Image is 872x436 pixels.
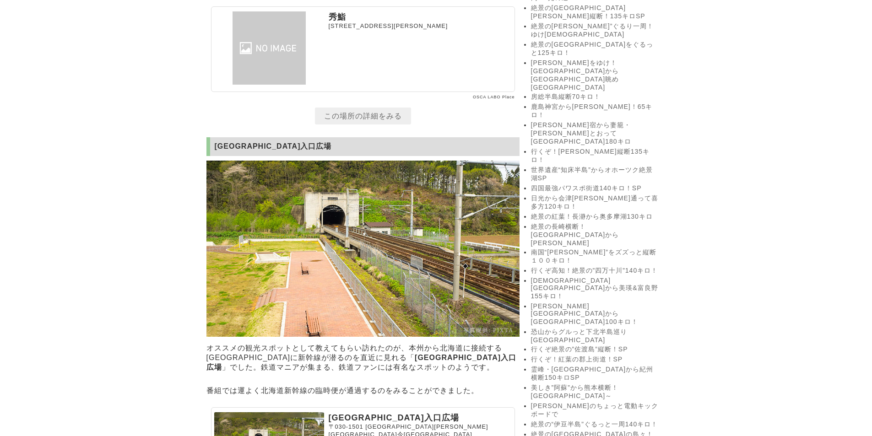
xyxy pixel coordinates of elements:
a: 鹿島神宮から[PERSON_NAME]！65キロ！ [531,103,659,119]
img: 青函トンネル入口広場 [206,161,520,337]
h2: [GEOGRAPHIC_DATA]入口広場 [206,137,520,156]
a: 行くぞ高知！絶景の”四万十川”140キロ！ [531,267,659,275]
a: 絶景の[PERSON_NAME]”ぐるり一周！ゆけ[DEMOGRAPHIC_DATA] [531,22,659,39]
a: 恐山からグルっと下北半島巡り[GEOGRAPHIC_DATA] [531,328,659,344]
a: [PERSON_NAME]をゆけ！[GEOGRAPHIC_DATA]から[GEOGRAPHIC_DATA]眺め[GEOGRAPHIC_DATA] [531,59,659,91]
p: 秀鮨 [329,11,512,22]
a: 絶景の[GEOGRAPHIC_DATA][PERSON_NAME]縦断！135キロSP [531,4,659,21]
p: [GEOGRAPHIC_DATA]入口広場 [329,412,512,423]
a: 南国“[PERSON_NAME]”をズズっと縦断１００キロ！ [531,248,659,265]
img: 秀鮨 [214,11,324,85]
span: 〒030-1501 [329,423,363,430]
a: 四国最強パワスポ街道140キロ！SP [531,184,659,193]
a: 日光から会津[PERSON_NAME]通って喜多方120キロ！ [531,194,659,211]
a: 絶景の“伊豆半島”ぐるっと一周140キロ！ [531,420,659,429]
a: [DEMOGRAPHIC_DATA][GEOGRAPHIC_DATA]から美瑛&富良野155キロ！ [531,277,659,301]
a: OSCA LABO Place [473,95,515,99]
a: 行くぞ！[PERSON_NAME]縦断135キロ！ [531,148,659,164]
a: 行くぞ！紅葉の郡上街道！SP [531,355,659,364]
a: 絶景の長崎横断！[GEOGRAPHIC_DATA]から[PERSON_NAME] [531,223,659,247]
a: 房総半島縦断70キロ！ [531,93,659,101]
p: オススメの観光スポットとして教えてもらい訪れたのが、本州から北海道に接続する[GEOGRAPHIC_DATA]に新幹線が潜るのを直近に見れる「 」でした。鉄道マニアが集まる、鉄道ファンには有名な... [206,341,520,375]
a: 絶景の[GEOGRAPHIC_DATA]をぐるっと125キロ！ [531,41,659,57]
a: 世界遺産“知床半島”からオホーツク絶景湖SP [531,166,659,183]
a: 霊峰・[GEOGRAPHIC_DATA]から紀州横断150キロSP [531,366,659,382]
a: 行くぞ絶景の”佐渡島”縦断！SP [531,345,659,354]
a: [PERSON_NAME]のちょっと電動キックボードで [531,402,659,419]
a: [PERSON_NAME]宿から妻籠・[PERSON_NAME]とおって[GEOGRAPHIC_DATA]180キロ [531,121,659,146]
p: 番組では運よく北海道新幹線の臨時便が通過するのをみることができました。 [206,384,520,398]
a: 絶景の紅葉！長瀞から奥多摩湖130キロ [531,213,659,221]
a: [PERSON_NAME][GEOGRAPHIC_DATA]から[GEOGRAPHIC_DATA]100キロ！ [531,302,659,326]
a: この場所の詳細をみる [315,108,411,124]
span: [STREET_ADDRESS][PERSON_NAME] [329,22,448,29]
a: 美しき”阿蘇”から熊本横断！[GEOGRAPHIC_DATA]～ [531,384,659,400]
strong: [GEOGRAPHIC_DATA]入口広場 [206,354,517,371]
